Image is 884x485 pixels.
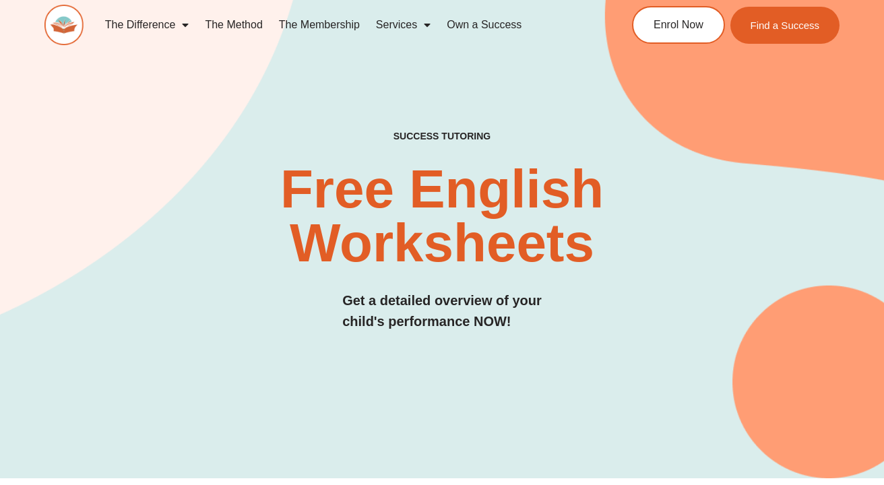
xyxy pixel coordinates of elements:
[654,20,703,30] span: Enrol Now
[271,9,368,40] a: The Membership
[97,9,197,40] a: The Difference
[342,290,542,332] h3: Get a detailed overview of your child's performance NOW!
[368,9,439,40] a: Services
[439,9,530,40] a: Own a Success
[324,131,560,142] h4: SUCCESS TUTORING​
[97,9,587,40] nav: Menu
[632,6,725,44] a: Enrol Now
[179,162,704,270] h2: Free English Worksheets​
[751,20,820,30] span: Find a Success
[197,9,270,40] a: The Method
[730,7,840,44] a: Find a Success
[817,420,884,485] iframe: Chat Widget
